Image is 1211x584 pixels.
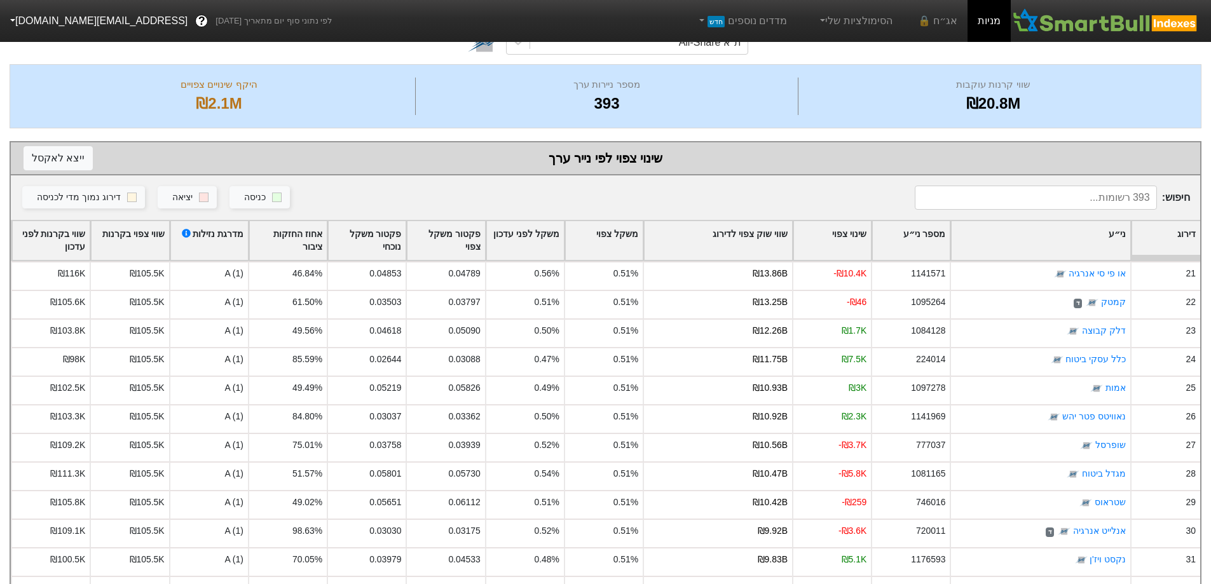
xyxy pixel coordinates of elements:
div: 777037 [916,438,945,452]
div: A (1) [169,547,248,576]
div: ₪109.2K [50,438,85,452]
div: ₪9.83B [758,553,788,566]
div: Toggle SortBy [565,221,643,261]
div: 0.52% [535,524,559,538]
div: 30 [1186,524,1196,538]
div: 28 [1186,467,1196,480]
div: 0.03037 [369,410,401,423]
div: מספר ניירות ערך [419,78,795,92]
div: Toggle SortBy [1132,221,1200,261]
div: ₪98K [63,353,86,366]
div: 27 [1186,438,1196,452]
div: ₪12.26B [753,324,788,337]
div: 1095264 [911,295,945,309]
a: שטראוס [1095,498,1126,508]
div: -₪3.7K [838,438,866,452]
div: -₪5.8K [838,467,866,480]
div: A (1) [169,461,248,490]
img: tase link [1054,268,1067,281]
div: Toggle SortBy [872,221,950,261]
a: נאוויטס פטר יהש [1062,412,1126,422]
div: ₪20.8M [802,92,1185,115]
div: Toggle SortBy [12,221,90,261]
div: 0.05090 [448,324,480,337]
div: 0.03979 [369,553,401,566]
div: 0.47% [535,353,559,366]
div: 1141969 [911,410,945,423]
div: 98.63% [292,524,322,538]
a: אמות [1105,383,1126,393]
a: או פי סי אנרגיה [1069,269,1126,279]
div: Toggle SortBy [793,221,871,261]
div: 0.02644 [369,353,401,366]
div: ₪105.5K [130,353,165,366]
div: 0.03758 [369,438,401,452]
div: 0.50% [535,410,559,423]
div: 0.03030 [369,524,401,538]
a: קמטק [1101,297,1126,308]
div: -₪3.6K [838,524,866,538]
div: 0.04533 [448,553,480,566]
div: 0.03939 [448,438,480,452]
div: 21 [1186,267,1196,280]
div: 0.51% [613,353,638,366]
div: 51.57% [292,467,322,480]
img: tase link [1090,383,1103,395]
div: 46.84% [292,267,322,280]
div: Toggle SortBy [249,221,327,261]
div: 26 [1186,410,1196,423]
div: 0.56% [535,267,559,280]
div: A (1) [169,290,248,318]
div: Toggle SortBy [951,221,1130,261]
div: 84.80% [292,410,322,423]
div: 0.52% [535,438,559,452]
div: 746016 [916,496,945,509]
div: 0.51% [613,410,638,423]
div: 25 [1186,381,1196,395]
div: 0.51% [613,295,638,309]
div: ת''א All-Share [679,35,741,50]
div: כניסה [244,191,266,205]
div: 0.51% [613,324,638,337]
div: A (1) [169,261,248,290]
div: -₪10.4K [833,267,866,280]
div: 49.02% [292,496,322,509]
div: 61.50% [292,295,322,309]
img: tase link [468,26,501,59]
span: ? [198,13,205,30]
div: ₪105.5K [130,553,165,566]
div: -₪259 [842,496,866,509]
div: Toggle SortBy [328,221,406,261]
div: 720011 [916,524,945,538]
div: ₪103.3K [50,410,85,423]
div: Toggle SortBy [644,221,792,261]
input: 393 רשומות... [915,186,1157,210]
div: 0.03503 [369,295,401,309]
div: ₪10.56B [753,438,788,452]
div: ₪9.92B [758,524,788,538]
div: 0.05730 [448,467,480,480]
a: נקסט ויז'ן [1090,555,1126,565]
div: מדרגת נזילות [180,227,243,254]
a: הסימולציות שלי [812,8,898,34]
div: ₪105.5K [130,496,165,509]
span: חיפוש : [915,186,1190,210]
div: 0.48% [535,553,559,566]
div: ₪11.75B [753,353,788,366]
div: 22 [1186,295,1196,309]
div: 0.51% [613,524,638,538]
img: tase link [1067,468,1079,481]
div: Toggle SortBy [486,221,564,261]
div: 1084128 [911,324,945,337]
div: ₪13.25B [753,295,788,309]
img: tase link [1048,411,1060,424]
div: A (1) [169,519,248,547]
div: 29 [1186,496,1196,509]
img: tase link [1079,497,1092,510]
div: ₪10.93B [753,381,788,395]
div: 1176593 [911,553,945,566]
div: 70.05% [292,553,322,566]
div: ₪13.86B [753,267,788,280]
div: 49.49% [292,381,322,395]
div: ₪105.5K [130,410,165,423]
